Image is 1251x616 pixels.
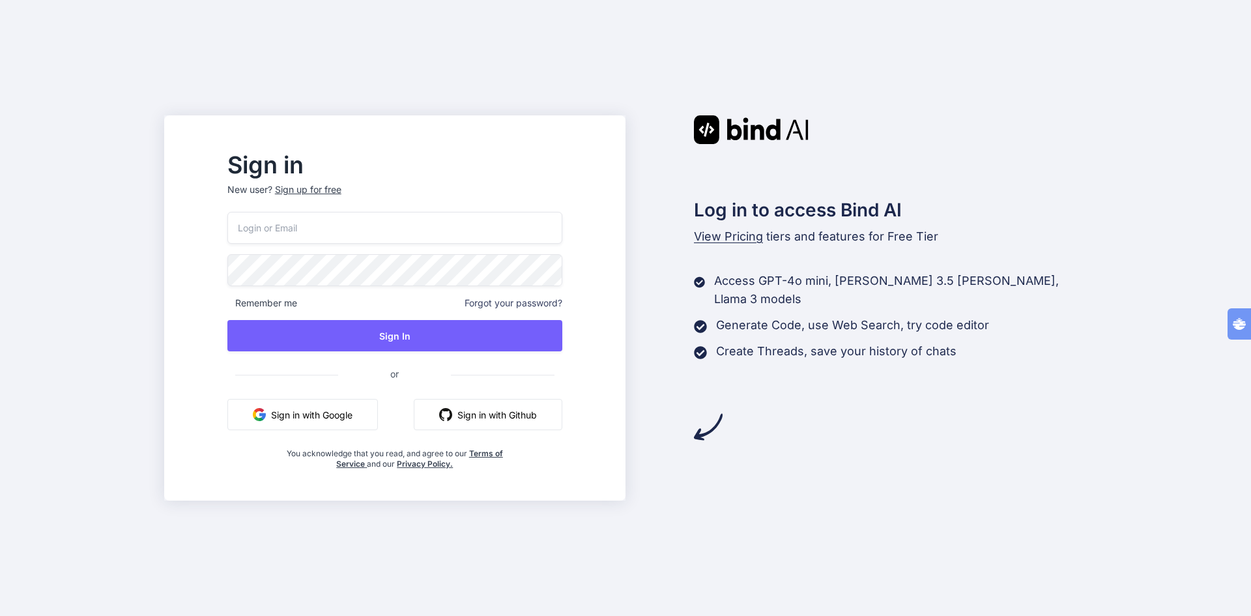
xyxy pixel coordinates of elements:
[694,115,809,144] img: Bind AI logo
[336,448,503,469] a: Terms of Service
[694,229,763,243] span: View Pricing
[694,413,723,441] img: arrow
[397,459,453,469] a: Privacy Policy.
[227,297,297,310] span: Remember me
[227,154,562,175] h2: Sign in
[227,212,562,244] input: Login or Email
[227,320,562,351] button: Sign In
[694,227,1087,246] p: tiers and features for Free Tier
[465,297,562,310] span: Forgot your password?
[275,183,341,196] div: Sign up for free
[414,399,562,430] button: Sign in with Github
[227,399,378,430] button: Sign in with Google
[694,196,1087,224] h2: Log in to access Bind AI
[439,408,452,421] img: github
[716,316,989,334] p: Generate Code, use Web Search, try code editor
[338,358,451,390] span: or
[227,183,562,212] p: New user?
[253,408,266,421] img: google
[714,272,1087,308] p: Access GPT-4o mini, [PERSON_NAME] 3.5 [PERSON_NAME], Llama 3 models
[283,441,506,469] div: You acknowledge that you read, and agree to our and our
[716,342,956,360] p: Create Threads, save your history of chats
